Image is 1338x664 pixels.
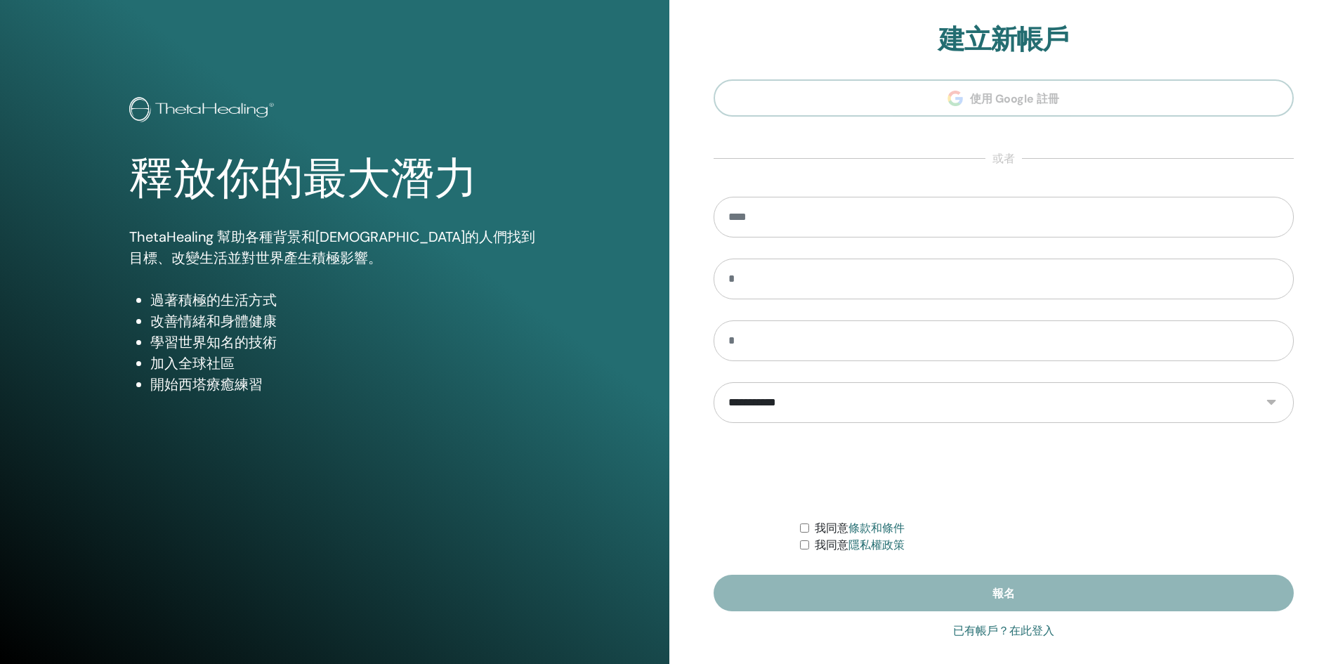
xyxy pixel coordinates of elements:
[129,228,535,267] font: ThetaHealing 幫助各種背景和[DEMOGRAPHIC_DATA]的人們找到目標、改變生活並對世界產生積極影響。
[938,22,1068,57] font: 建立新帳戶
[848,521,905,535] a: 條款和條件
[129,154,478,204] font: 釋放你的最大潛力
[150,333,277,351] font: 學習世界知名的技術
[150,312,277,330] font: 改善情緒和身體健康
[150,291,277,309] font: 過著積極的生活方式
[848,538,905,552] a: 隱私權政策
[953,623,1054,639] a: 已有帳戶？在此登入
[150,375,263,393] font: 開始西塔療癒練習
[150,354,235,372] font: 加入全球社區
[992,151,1015,166] font: 或者
[953,624,1054,637] font: 已有帳戶？在此登入
[815,521,848,535] font: 我同意
[815,538,848,552] font: 我同意
[897,444,1110,499] iframe: 驗證碼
